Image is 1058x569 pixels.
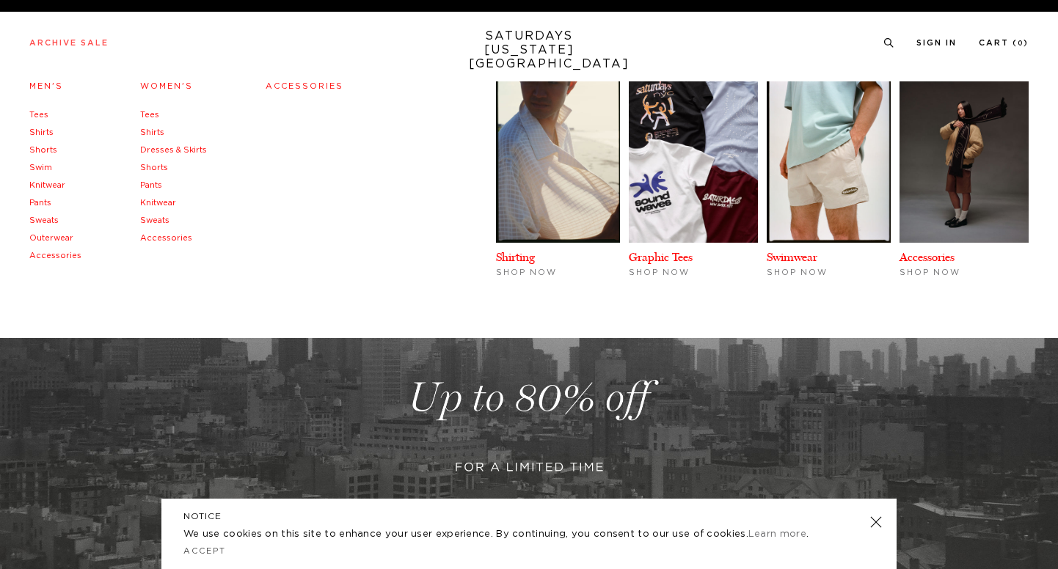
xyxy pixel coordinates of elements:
[496,250,535,264] a: Shirting
[29,216,59,224] a: Sweats
[29,111,48,119] a: Tees
[140,181,162,189] a: Pants
[183,510,875,523] h5: NOTICE
[29,82,63,90] a: Men's
[29,146,57,154] a: Shorts
[916,39,957,47] a: Sign In
[140,128,164,136] a: Shirts
[266,82,343,90] a: Accessories
[1018,40,1024,47] small: 0
[29,234,73,242] a: Outerwear
[183,547,226,555] a: Accept
[140,111,159,119] a: Tees
[140,164,168,172] a: Shorts
[29,39,109,47] a: Archive Sale
[140,234,192,242] a: Accessories
[140,216,169,224] a: Sweats
[29,181,65,189] a: Knitwear
[900,250,955,264] a: Accessories
[29,252,81,260] a: Accessories
[29,199,51,207] a: Pants
[748,529,806,539] a: Learn more
[29,128,54,136] a: Shirts
[629,250,693,264] a: Graphic Tees
[767,250,817,264] a: Swimwear
[29,164,52,172] a: Swim
[140,199,176,207] a: Knitwear
[183,527,822,542] p: We use cookies on this site to enhance your user experience. By continuing, you consent to our us...
[469,29,590,71] a: SATURDAYS[US_STATE][GEOGRAPHIC_DATA]
[140,146,207,154] a: Dresses & Skirts
[140,82,193,90] a: Women's
[979,39,1029,47] a: Cart (0)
